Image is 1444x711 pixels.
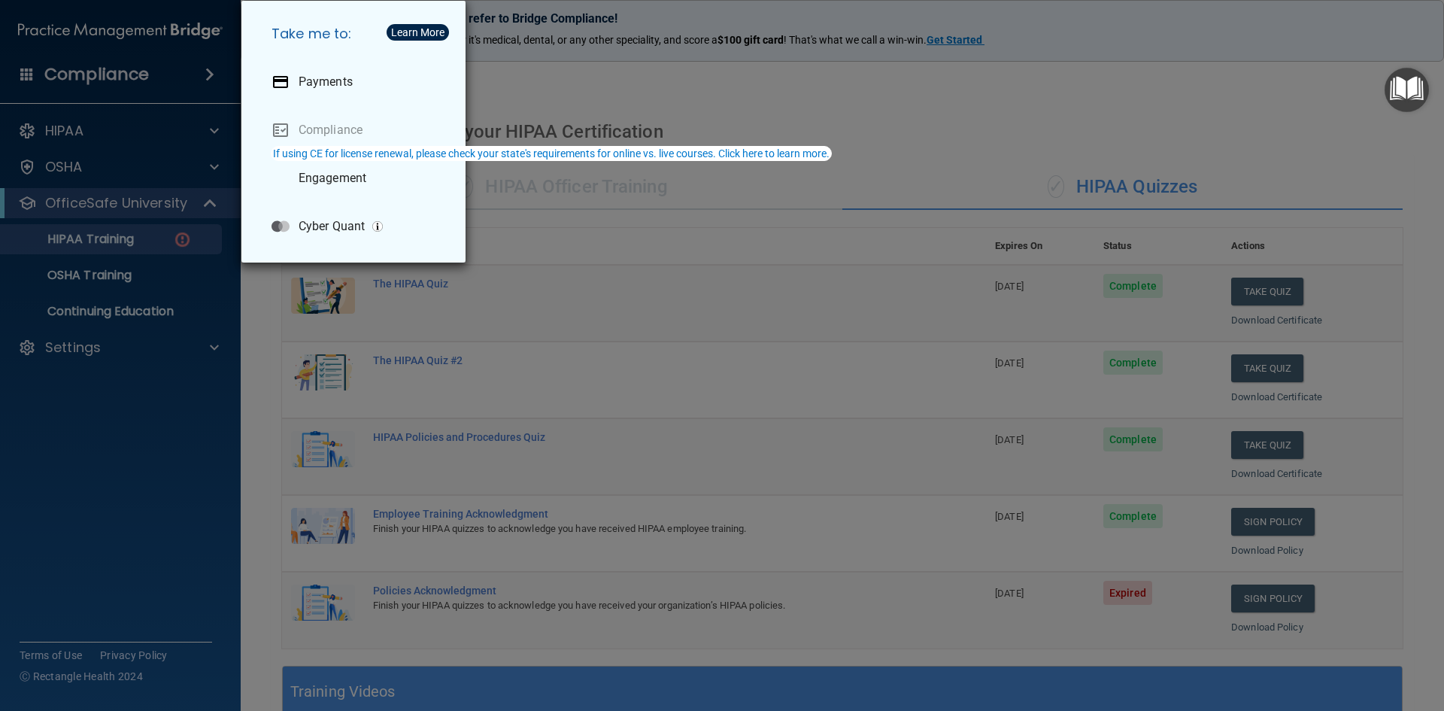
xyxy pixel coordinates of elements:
[299,171,366,186] p: Engagement
[1385,68,1429,112] button: Open Resource Center
[387,24,449,41] button: Learn More
[259,157,454,199] a: Engagement
[299,219,365,234] p: Cyber Quant
[391,27,444,38] div: Learn More
[259,205,454,248] a: Cyber Quant
[299,74,353,90] p: Payments
[271,146,832,161] button: If using CE for license renewal, please check your state's requirements for online vs. live cours...
[259,109,454,151] a: Compliance
[259,61,454,103] a: Payments
[259,13,454,55] h5: Take me to:
[273,148,830,159] div: If using CE for license renewal, please check your state's requirements for online vs. live cours...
